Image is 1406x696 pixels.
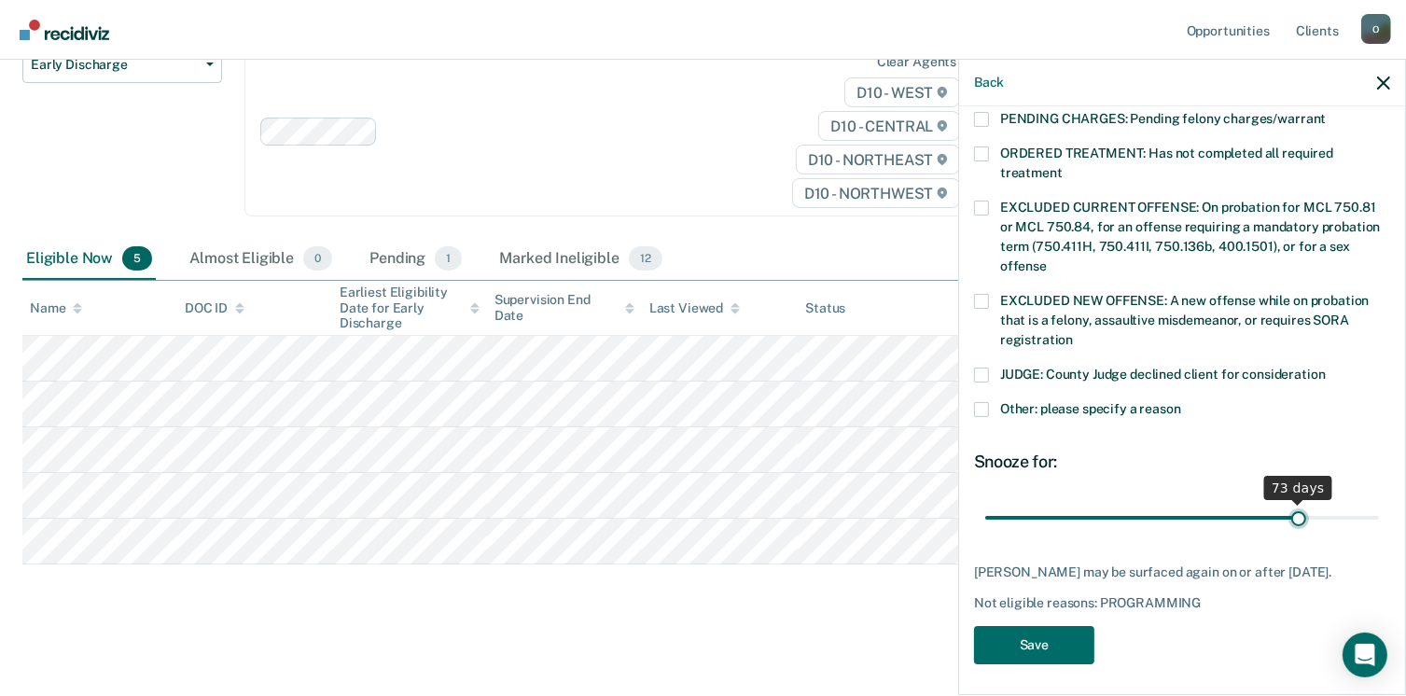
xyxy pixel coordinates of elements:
[974,452,1390,472] div: Snooze for:
[1000,293,1369,347] span: EXCLUDED NEW OFFENSE: A new offense while on probation that is a felony, assaultive misdemeanor, ...
[818,111,960,141] span: D10 - CENTRAL
[1000,146,1333,180] span: ORDERED TREATMENT: Has not completed all required treatment
[340,285,480,331] div: Earliest Eligibility Date for Early Discharge
[1000,200,1380,273] span: EXCLUDED CURRENT OFFENSE: On probation for MCL 750.81 or MCL 750.84, for an offense requiring a m...
[31,57,199,73] span: Early Discharge
[1361,14,1391,44] button: Profile dropdown button
[844,77,960,107] span: D10 - WEST
[877,54,956,70] div: Clear agents
[186,239,336,280] div: Almost Eligible
[974,626,1094,664] button: Save
[974,75,1004,90] button: Back
[122,246,152,271] span: 5
[1000,401,1181,416] span: Other: please specify a reason
[435,246,462,271] span: 1
[1000,367,1326,382] span: JUDGE: County Judge declined client for consideration
[974,564,1390,580] div: [PERSON_NAME] may be surfaced again on or after [DATE].
[629,246,662,271] span: 12
[366,239,466,280] div: Pending
[22,239,156,280] div: Eligible Now
[1264,476,1332,500] div: 73 days
[20,20,109,40] img: Recidiviz
[303,246,332,271] span: 0
[495,239,665,280] div: Marked Ineligible
[796,145,960,174] span: D10 - NORTHEAST
[792,178,960,208] span: D10 - NORTHWEST
[185,300,244,316] div: DOC ID
[494,292,634,324] div: Supervision End Date
[1343,633,1387,677] div: Open Intercom Messenger
[30,300,82,316] div: Name
[805,300,845,316] div: Status
[649,300,740,316] div: Last Viewed
[1361,14,1391,44] div: O
[1000,111,1326,126] span: PENDING CHARGES: Pending felony charges/warrant
[974,595,1390,611] div: Not eligible reasons: PROGRAMMING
